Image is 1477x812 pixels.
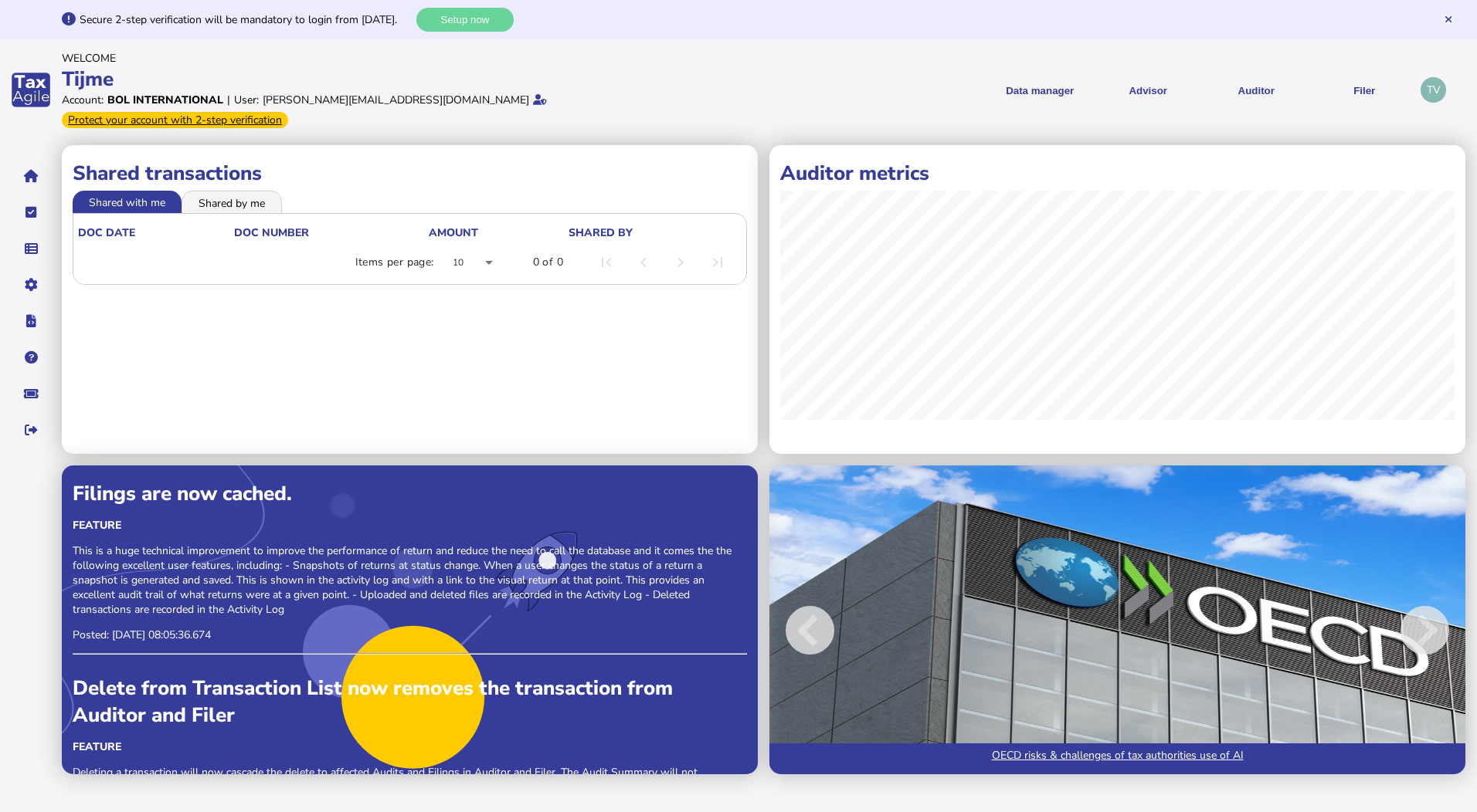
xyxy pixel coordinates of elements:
[742,71,1414,109] menu: navigate products
[73,518,747,533] div: Feature
[769,743,1465,774] a: OECD risks & challenges of tax authorities use of AI
[73,543,747,617] p: This is a huge technical improvement to improve the performance of return and reduce the need to ...
[1421,77,1446,103] div: Profile settings
[15,269,47,301] button: Manage settings
[73,480,747,507] div: Filings are now cached.
[15,341,47,374] button: Help pages
[73,675,747,729] div: Delete from Transaction List now removes the transaction from Auditor and Filer
[78,225,233,240] div: doc date
[1099,71,1197,109] button: Shows a dropdown of VAT Advisor options
[15,232,47,265] button: Data manager
[263,93,529,107] div: [PERSON_NAME][EMAIL_ADDRESS][DOMAIN_NAME]
[1207,71,1305,109] button: Auditor
[15,377,47,410] button: Raise a support ticket
[227,93,230,107] div: |
[569,225,633,240] div: shared by
[15,196,47,228] button: Tasks
[533,255,563,270] div: 0 of 0
[1336,476,1465,785] button: Next
[107,93,223,107] div: Bol International
[73,160,747,187] h1: Shared transactions
[73,191,182,212] li: Shared with me
[62,51,734,66] div: Welcome
[234,225,427,240] div: doc number
[15,305,47,337] button: Developer hub links
[234,225,309,240] div: doc number
[62,66,734,93] div: Tijme
[355,255,434,270] div: Items per page:
[15,160,47,192] button: Home
[429,225,567,240] div: Amount
[25,249,38,249] i: Data manager
[234,93,259,107] div: User:
[15,414,47,446] button: Sign out
[80,12,413,27] div: Secure 2-step verification will be mandatory to login from [DATE].
[569,225,738,240] div: shared by
[991,71,1088,109] button: Shows a dropdown of Data manager options
[1443,14,1454,25] button: Hide message
[416,8,514,32] button: Setup now
[1316,71,1413,109] button: Filer
[769,476,899,785] button: Previous
[182,191,282,212] li: Shared by me
[73,739,747,754] div: Feature
[769,465,1465,774] img: Image for blog post: OECD risks & challenges of tax authorities use of AI
[62,112,288,128] div: From Oct 1, 2025, 2-step verification will be required to login. Set it up now...
[533,94,547,105] i: Email verified
[429,225,478,240] div: Amount
[73,628,747,642] p: Posted: [DATE] 08:05:36.674
[73,765,747,809] p: Deleting a transaction will now cascade the delete to affected Audits and Filings in Auditor and ...
[780,160,1455,187] h1: Auditor metrics
[62,93,104,107] div: Account:
[78,225,135,240] div: doc date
